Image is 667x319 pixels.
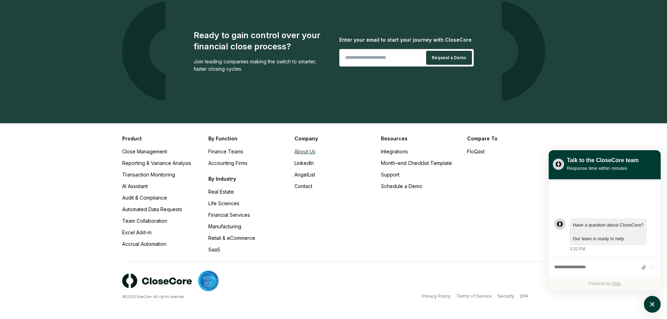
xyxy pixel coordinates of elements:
[122,195,167,201] a: Audit & Compliance
[467,135,545,142] h3: Compare To
[122,206,182,212] a: Automated Data Requests
[208,200,239,206] a: Life Sciences
[208,189,234,195] a: Real Estate
[294,172,315,178] a: AngelList
[567,165,639,172] div: Response time within minutes
[381,160,452,166] a: Month-end Checklist Template
[122,1,166,101] img: logo
[122,229,152,235] a: Excel Add-in
[208,223,241,229] a: Manufacturing
[426,51,472,65] button: Request a Demo
[456,293,492,299] a: Terms of Service
[208,135,286,142] h3: By Function
[208,148,243,154] a: Finance Teams
[198,270,219,291] img: SOC 2 compliant
[381,148,408,154] a: Integrations
[122,241,166,247] a: Accrual Automation
[294,183,312,189] a: Contact
[520,293,528,299] a: DPA
[498,293,514,299] a: Security
[570,246,585,252] div: 3:32 PM
[567,156,639,165] div: Talk to the CloseCore team
[422,293,451,299] a: Privacy Policy
[208,160,248,166] a: Accounting Firms
[641,264,646,270] button: Attach files by clicking or dropping files here
[570,219,647,245] div: atlas-message-bubble
[502,1,545,101] img: logo
[573,222,644,242] div: atlas-message-text
[122,183,148,189] a: AI Assistant
[339,36,474,43] div: Enter your email to start your journey with CloseCore
[294,135,372,142] h3: Company
[549,180,661,290] div: atlas-ticket
[122,273,192,289] img: logo
[122,135,200,142] h3: Product
[122,172,175,178] a: Transaction Monitoring
[554,219,565,230] div: atlas-message-author-avatar
[194,58,328,72] div: Join leading companies making the switch to smarter, faster closing cycles.
[208,212,250,218] a: Financial Services
[294,160,314,166] a: LinkedIn
[553,159,564,170] img: yblje5SQxOoZuw2TcITt_icon.png
[612,281,621,286] a: Atlas
[122,294,334,299] div: © 2025 CloseCore. All rights reserved.
[208,247,220,252] a: SaaS
[644,296,661,313] button: atlas-launcher
[194,30,328,52] div: Ready to gain control over your financial close process?
[554,261,655,274] div: atlas-composer
[381,172,399,178] a: Support
[549,277,661,290] div: Powered by
[549,150,661,290] div: atlas-window
[208,235,255,241] a: Retail & eCommerce
[122,148,167,154] a: Close Management
[381,183,422,189] a: Schedule a Demo
[122,160,191,166] a: Reporting & Variance Analysis
[208,175,286,182] h3: By Industry
[467,148,485,154] a: FloQast
[381,135,459,142] h3: Resources
[554,219,655,252] div: atlas-message
[294,148,315,154] a: About Us
[570,219,655,252] div: Monday, September 15, 3:32 PM
[122,218,167,224] a: Team Collaboration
